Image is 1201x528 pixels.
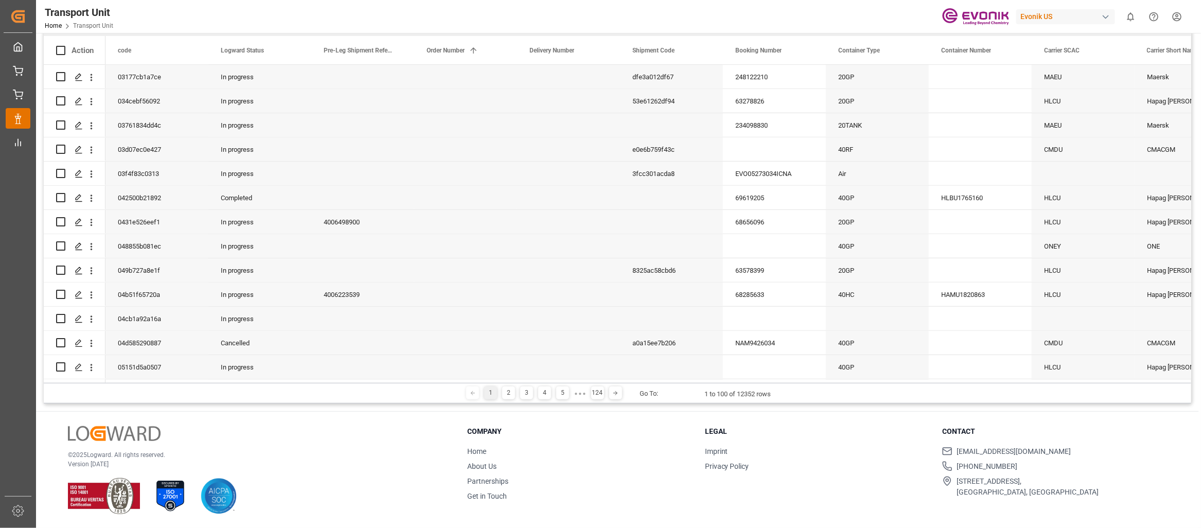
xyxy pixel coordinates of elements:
[826,186,929,209] div: 40GP
[1044,47,1080,54] span: Carrier SCAC
[467,447,486,455] a: Home
[1032,113,1135,137] div: MAEU
[723,210,826,234] div: 68656096
[44,186,105,210] div: Press SPACE to select this row.
[208,137,311,161] div: In progress
[556,386,569,399] div: 5
[705,447,728,455] a: Imprint
[826,162,929,185] div: Air
[208,89,311,113] div: In progress
[118,47,131,54] span: code
[826,258,929,282] div: 20GP
[826,113,929,137] div: 20TANK
[1032,258,1135,282] div: HLCU
[311,379,414,403] div: 4006636743
[1032,137,1135,161] div: CMDU
[467,492,507,500] a: Get in Touch
[1032,379,1135,403] div: HLCU
[705,426,930,437] h3: Legal
[632,47,675,54] span: Shipment Code
[826,355,929,379] div: 40GP
[1016,7,1119,26] button: Evonik US
[105,331,208,355] div: 04d585290887
[105,210,208,234] div: 0431e526eef1
[723,162,826,185] div: EVO05273034ICNA
[467,462,497,470] a: About Us
[324,47,393,54] span: Pre-Leg Shipment Reference Evonik
[1032,186,1135,209] div: HLCU
[502,386,515,399] div: 2
[705,462,749,470] a: Privacy Policy
[68,426,161,441] img: Logward Logo
[640,389,659,399] div: Go To:
[208,307,311,330] div: In progress
[723,258,826,282] div: 63578399
[620,89,723,113] div: 53e61262df94
[591,386,604,399] div: 124
[826,379,929,403] div: 40GP
[44,234,105,258] div: Press SPACE to select this row.
[484,386,497,399] div: 1
[942,8,1009,26] img: Evonik-brand-mark-Deep-Purple-RGB.jpeg_1700498283.jpeg
[1032,283,1135,306] div: HLCU
[1147,47,1198,54] span: Carrier Short Name
[929,379,1032,403] div: UACU8612782
[723,186,826,209] div: 69619205
[105,65,208,89] div: 03177cb1a7ce
[44,210,105,234] div: Press SPACE to select this row.
[105,234,208,258] div: 048855b081ec
[44,137,105,162] div: Press SPACE to select this row.
[723,89,826,113] div: 63278826
[208,162,311,185] div: In progress
[208,234,311,258] div: In progress
[68,450,441,460] p: © 2025 Logward. All rights reserved.
[105,258,208,282] div: 049b727a8e1f
[1119,5,1142,28] button: show 0 new notifications
[208,186,311,209] div: Completed
[705,389,771,399] div: 1 to 100 of 12352 rows
[723,65,826,89] div: 248122210
[735,47,782,54] span: Booking Number
[520,386,533,399] div: 3
[105,355,208,379] div: 05151d5a0507
[538,386,551,399] div: 4
[208,65,311,89] div: In progress
[838,47,880,54] span: Container Type
[620,137,723,161] div: e0e6b759f43c
[467,477,508,485] a: Partnerships
[942,426,1167,437] h3: Contact
[467,426,692,437] h3: Company
[72,46,94,55] div: Action
[620,258,723,282] div: 8325ac58cbd6
[208,355,311,379] div: In progress
[208,210,311,234] div: In progress
[208,331,311,355] div: Cancelled
[723,113,826,137] div: 234098830
[44,258,105,283] div: Press SPACE to select this row.
[44,89,105,113] div: Press SPACE to select this row.
[68,460,441,469] p: Version [DATE]
[45,5,113,20] div: Transport Unit
[1032,331,1135,355] div: CMDU
[311,210,414,234] div: 4006498900
[1032,89,1135,113] div: HLCU
[574,390,586,397] div: ● ● ●
[929,186,1032,209] div: HLBU1765160
[529,47,574,54] span: Delivery Number
[957,461,1017,472] span: [PHONE_NUMBER]
[44,65,105,89] div: Press SPACE to select this row.
[826,331,929,355] div: 40GP
[723,283,826,306] div: 68285633
[208,283,311,306] div: In progress
[201,478,237,514] img: AICPA SOC
[105,379,208,403] div: 0524544bad6b
[152,478,188,514] img: ISO 27001 Certification
[826,234,929,258] div: 40GP
[68,478,140,514] img: ISO 9001 & ISO 14001 Certification
[1032,234,1135,258] div: ONEY
[826,210,929,234] div: 20GP
[44,113,105,137] div: Press SPACE to select this row.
